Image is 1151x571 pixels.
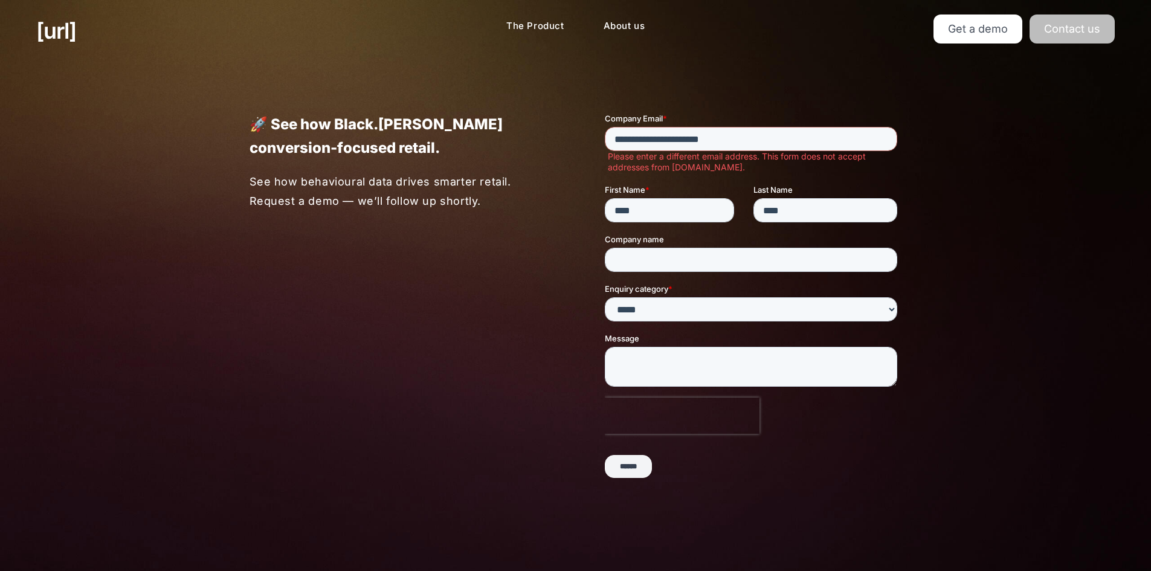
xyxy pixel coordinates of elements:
a: Contact us [1030,15,1115,44]
a: Get a demo [933,15,1022,44]
p: See how behavioural data drives smarter retail. Request a demo — we’ll follow up shortly. [250,172,547,210]
a: About us [594,15,655,38]
a: The Product [497,15,574,38]
a: [URL] [36,15,76,47]
p: 🚀 See how Black.[PERSON_NAME] conversion-focused retail. [250,112,547,160]
iframe: Form 1 [605,112,902,524]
